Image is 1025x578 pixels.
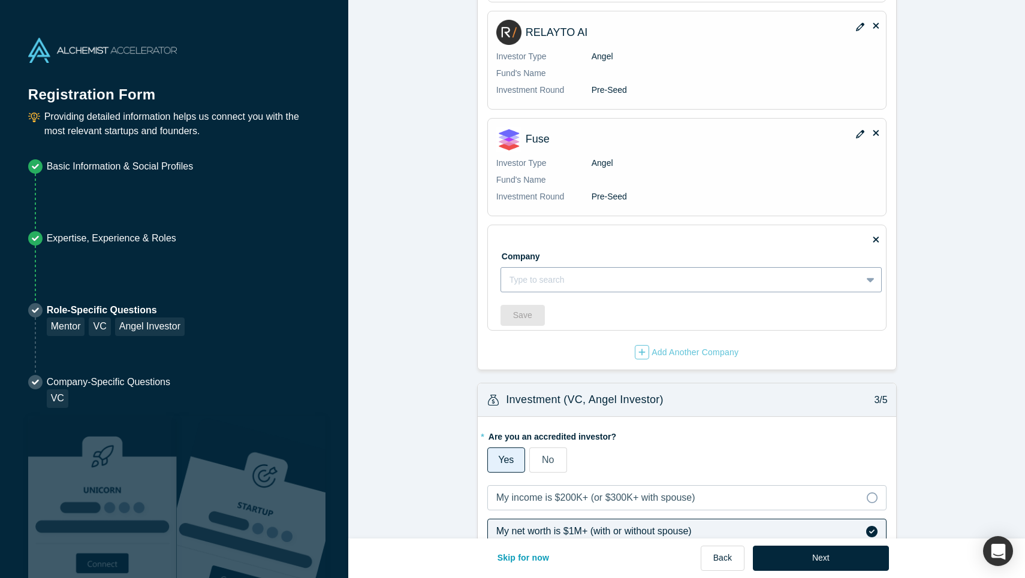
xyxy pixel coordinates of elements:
[701,546,744,571] button: Back
[542,455,554,465] span: No
[526,20,587,45] p: RELAYTO AI
[89,317,110,336] div: VC
[496,492,695,503] span: My income is $200K+ (or $300K+ with spouse)
[592,157,687,170] p: Angel
[496,127,521,152] img: Fuse logo
[496,157,592,170] p: Investor Type
[592,50,687,63] p: Angel
[498,455,514,465] span: Yes
[501,305,545,326] button: Save
[526,127,550,152] p: Fuse
[501,246,568,263] label: Company
[753,546,889,571] button: Next
[496,174,592,186] p: Fund's Name
[47,231,176,246] p: Expertise, Experience & Roles
[44,110,321,138] p: Providing detailed information helps us connect you with the most relevant startups and founders.
[496,190,592,203] p: Investment Round
[47,375,170,389] p: Company-Specific Questions
[47,303,185,317] p: Role-Specific Questions
[47,317,85,336] div: Mentor
[592,190,687,203] p: Pre-Seed
[28,71,321,105] h1: Registration Form
[496,50,592,63] p: Investor Type
[592,84,687,96] p: Pre-Seed
[47,159,194,174] p: Basic Information & Social Profiles
[115,317,185,336] div: Angel Investor
[28,38,177,63] img: Alchemist Accelerator Logo
[563,394,663,405] span: (VC, Angel Investor)
[868,393,888,407] p: 3/5
[634,344,739,360] button: Add Another Company
[485,546,562,571] button: Skip for now
[635,345,738,359] div: Add Another Company
[496,67,592,80] p: Fund's Name
[506,392,664,408] h3: Investment
[487,426,887,443] label: Are you an accredited investor?
[496,526,692,536] span: My net worth is $1M+ (with or without spouse)
[496,84,592,96] p: Investment Round
[47,389,68,408] div: VC
[496,20,521,45] img: RELAYTO AI logo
